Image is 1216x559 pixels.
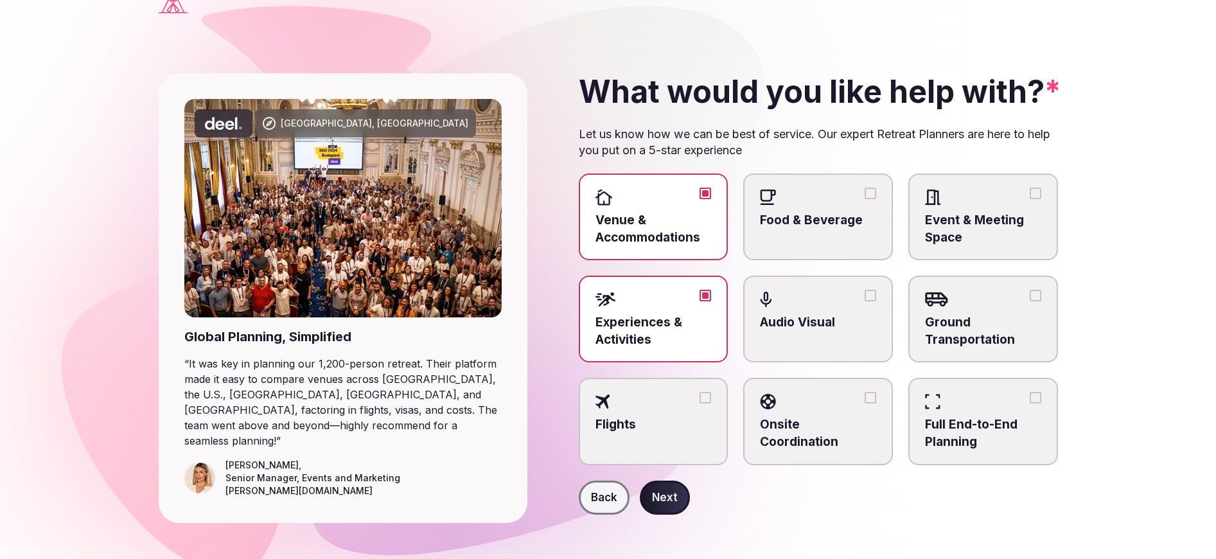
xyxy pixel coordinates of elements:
img: Triana Jewell-Lujan [184,463,215,493]
div: Close [221,21,244,44]
span: Ground Transportation [925,314,1041,348]
span: Messages [171,433,215,442]
button: Venue & Accommodations [700,188,711,199]
button: Ground Transportation [1030,290,1041,301]
p: Hi there 👋 [26,91,231,113]
figcaption: , [225,459,400,497]
span: Venue & Accommodations [595,212,712,246]
button: Messages [128,401,257,452]
span: Food & Beverage [760,212,876,229]
button: Back [579,481,630,515]
span: Event & Meeting Space [925,212,1041,246]
button: Event & Meeting Space [1030,188,1041,199]
span: Experiences & Activities [595,314,712,348]
h2: What would you like help with? [579,73,1058,111]
button: Food & Beverage [865,188,876,199]
button: Full End-to-End Planning [1030,392,1041,404]
span: Onsite Coordination [760,416,876,450]
img: logo [26,24,46,45]
img: Profile image for Matt [175,21,200,46]
span: Audio Visual [760,314,876,332]
div: [GEOGRAPHIC_DATA], [GEOGRAPHIC_DATA] [281,117,468,130]
button: Experiences & Activities [700,290,711,301]
button: Onsite Coordination [865,392,876,404]
p: Let us know how we can be best of service. Our expert Retreat Planners are here to help you put o... [579,126,1058,158]
p: How can we help? [26,113,231,135]
cite: [PERSON_NAME] [225,459,299,470]
div: Global Planning, Simplified [184,328,502,346]
blockquote: “ It was key in planning our 1,200-person retreat. Their platform made it easy to compare venues ... [184,356,502,448]
img: Punta Umbria, Spain [184,99,502,317]
span: Full End-to-End Planning [925,416,1041,450]
div: [PERSON_NAME][DOMAIN_NAME] [225,484,400,497]
span: Home [49,433,78,442]
span: Flights [595,416,712,434]
button: Next [640,481,690,515]
button: Audio Visual [865,290,876,301]
svg: Deel company logo [205,117,242,130]
div: Senior Manager, Events and Marketing [225,472,400,484]
button: Flights [700,392,711,404]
